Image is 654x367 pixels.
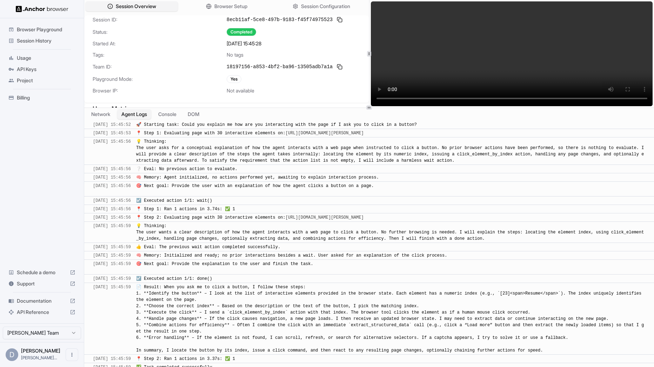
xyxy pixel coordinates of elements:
div: Usage [6,52,78,64]
span: Browser Playground [17,26,75,33]
button: Open menu [66,348,78,361]
div: Billing [6,92,78,103]
div: API Reference [6,307,78,318]
div: Support [6,278,78,289]
span: Session History [17,37,75,44]
div: D [6,348,18,361]
img: Anchor Logo [16,6,68,12]
span: Support [17,280,67,287]
span: Usage [17,54,75,62]
span: Schedule a demo [17,269,67,276]
span: Documentation [17,297,67,304]
div: API Keys [6,64,78,75]
span: API Reference [17,309,67,316]
span: Project [17,77,75,84]
div: Project [6,75,78,86]
div: Session History [6,35,78,46]
span: Billing [17,94,75,101]
div: Browser Playground [6,24,78,35]
div: Schedule a demo [6,267,78,278]
span: daniele@sonicjobs.com [21,355,57,360]
span: Daniele Piras [21,348,60,354]
span: API Keys [17,66,75,73]
div: Documentation [6,295,78,307]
